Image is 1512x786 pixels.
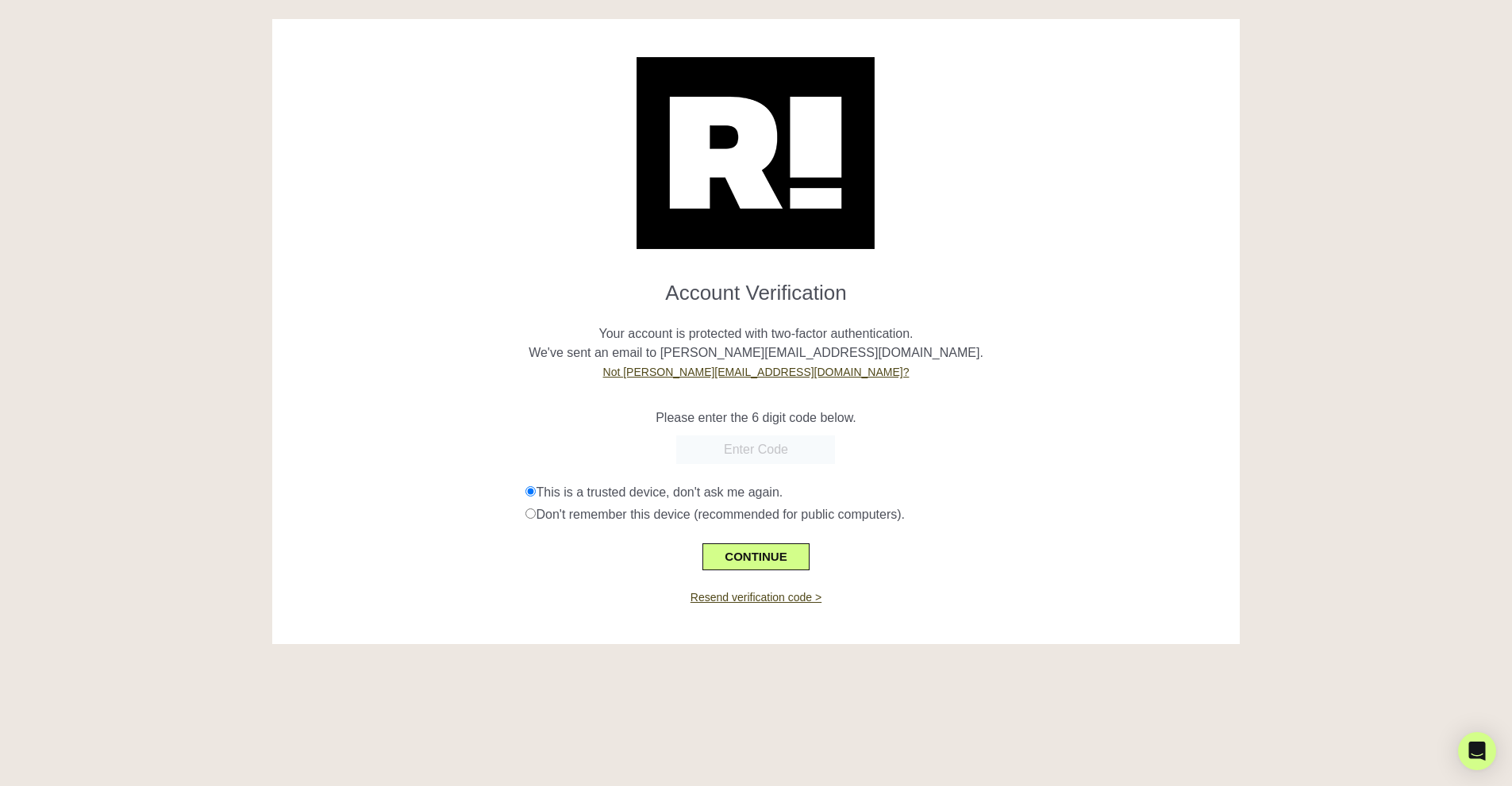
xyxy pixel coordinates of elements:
p: Please enter the 6 digit code below. [284,408,1229,428]
h1: Account Verification [284,268,1229,305]
a: Not [PERSON_NAME][EMAIL_ADDRESS][DOMAIN_NAME]? [603,366,910,378]
div: Open Intercom Messenger [1458,732,1496,770]
div: This is a trusted device, don't ask me again. [525,483,1228,502]
button: CONTINUE [702,543,809,570]
div: Don't remember this device (recommended for public computers). [525,505,1228,524]
a: Resend verification code > [691,591,821,604]
p: Your account is protected with two-factor authentication. We've sent an email to [PERSON_NAME][EM... [284,305,1229,381]
input: Enter Code [676,435,835,464]
img: Retention.com [637,57,875,249]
